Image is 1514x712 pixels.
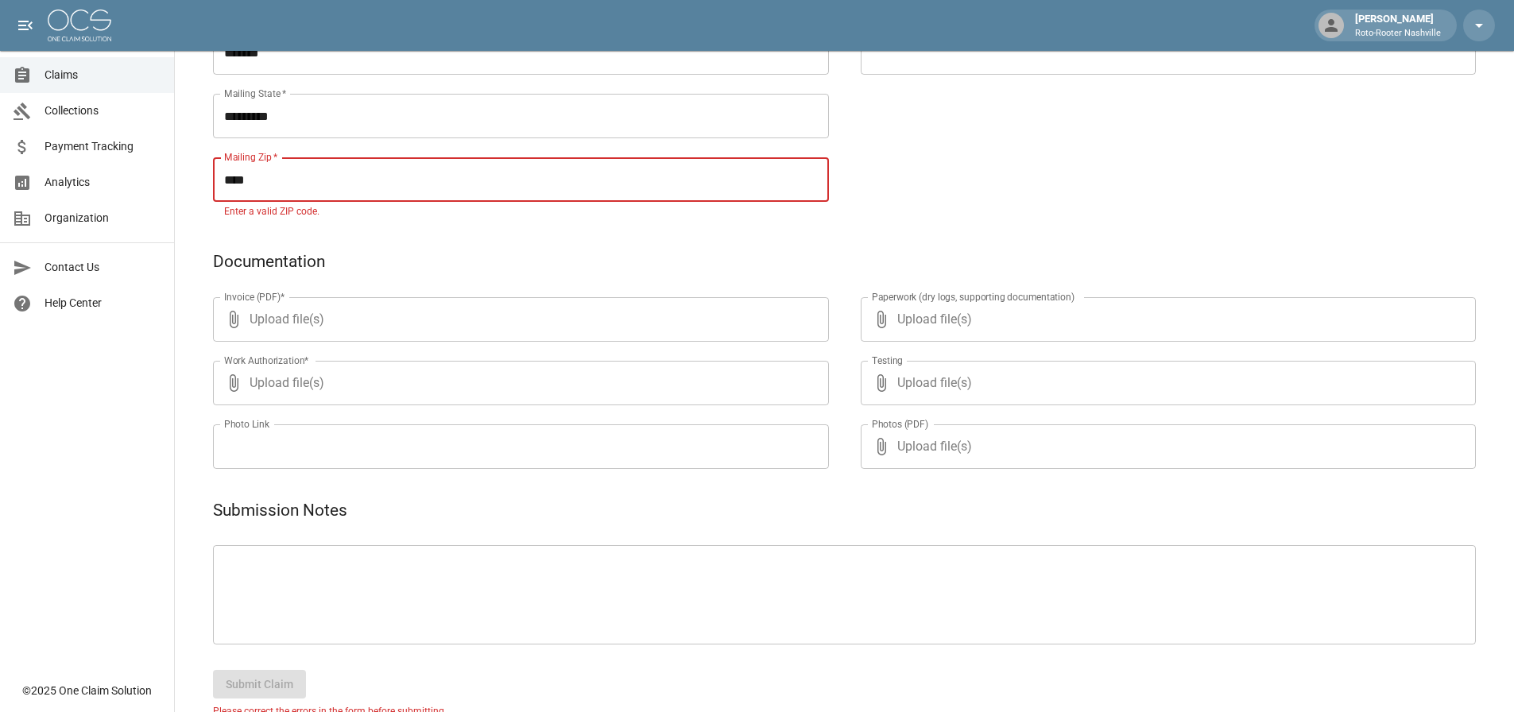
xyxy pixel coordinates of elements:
span: Payment Tracking [45,138,161,155]
span: Claims [45,67,161,83]
p: Enter a valid ZIP code. [224,204,818,220]
label: Testing [872,354,903,367]
label: Mailing State [224,87,286,100]
label: Photos (PDF) [872,417,928,431]
span: Analytics [45,174,161,191]
label: Work Authorization* [224,354,309,367]
button: open drawer [10,10,41,41]
p: Roto-Rooter Nashville [1355,27,1441,41]
span: Upload file(s) [897,361,1434,405]
span: Upload file(s) [897,424,1434,469]
div: [PERSON_NAME] [1349,11,1447,40]
div: © 2025 One Claim Solution [22,683,152,698]
img: ocs-logo-white-transparent.png [48,10,111,41]
label: Invoice (PDF)* [224,290,285,304]
span: Upload file(s) [250,361,786,405]
label: Mailing Zip [224,150,278,164]
span: Upload file(s) [250,297,786,342]
label: Photo Link [224,417,269,431]
span: Collections [45,103,161,119]
label: Paperwork (dry logs, supporting documentation) [872,290,1075,304]
span: Upload file(s) [897,297,1434,342]
span: Organization [45,210,161,226]
span: Help Center [45,295,161,311]
span: Contact Us [45,259,161,276]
